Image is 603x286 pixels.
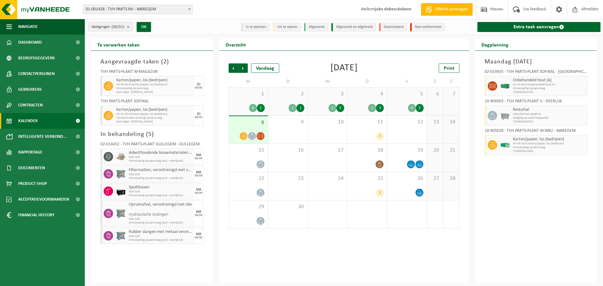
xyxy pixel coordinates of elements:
li: Geannuleerd [379,23,407,31]
h3: Maandag [DATE] [485,57,588,67]
span: 11 [351,119,384,126]
div: 08/09 [195,236,202,239]
span: 01-001428 - TVH PARTS NV - WAREGEM [83,5,193,14]
strong: joke debeuckelaere [375,7,411,12]
span: 5 [390,91,423,98]
count: (30/31) [111,25,124,29]
td: W [308,76,347,87]
span: 3 [311,91,344,98]
div: 1 [296,104,304,112]
li: Non-conformiteit [410,23,445,31]
div: 08/09 [195,174,202,177]
li: Uit te voeren [273,23,301,31]
span: T250002612992 [513,149,586,153]
img: PB-AP-0800-MET-02-01 [116,209,126,218]
div: TVH PARTS-PLANT SOFINAL [100,99,204,105]
span: 13 [430,119,440,126]
span: Acceptatievoorwaarden [18,192,69,207]
div: 08/09 [195,214,202,217]
img: WB-2500-GAL-GY-01 [500,111,510,120]
span: Omwisseling op aanvraag (excl. voorrijkost) [129,194,193,197]
div: MA [196,188,201,192]
span: Restafval [513,107,586,112]
span: Omwisseling op aanvraag [513,146,586,149]
h2: Dagplanning [475,38,515,51]
div: 1 [289,104,296,112]
h3: In behandeling ( ) [100,130,204,139]
span: HK-XZ-20-G karton/papier, los (bedrijven) [116,112,193,116]
span: 10 [311,119,344,126]
span: Intelligente verbond... [18,129,67,144]
span: 5 [148,131,152,138]
td: Z [443,76,459,87]
span: 01-001428 - TVH PARTS NV - WAREGEM [83,5,193,14]
div: 09/09 [195,116,202,119]
span: Karton/papier, los (bedrijven) [116,78,193,83]
div: 1 [368,104,376,112]
span: Offerte aanvragen [434,6,470,13]
span: Asbesthoudende bouwmaterialen cementgebonden (hechtgebonden) [129,150,193,155]
span: Documenten [18,160,45,176]
div: 08/09 [195,157,202,160]
span: Navigatie [18,19,38,35]
div: MA [196,153,201,157]
span: 6 [430,91,440,98]
span: Omwisseling op aanvraag (excl. voorrijkost) [129,221,193,225]
span: KGA Colli [129,235,193,238]
div: TVH PARTS-PLANT W-MAGAZIJN [100,70,204,76]
div: MA [196,232,201,236]
img: PB-AP-0800-MET-02-01 [116,169,126,179]
span: 25 [351,175,384,182]
div: 3 [336,104,344,112]
li: Afgewerkt en afgemeld [331,23,376,31]
li: In te plannen [241,23,269,31]
img: HK-XC-40-GN-00 [500,84,510,89]
div: DI [197,83,200,86]
i: Hydraulische leidingen [129,212,168,217]
button: OK [137,22,151,32]
img: PB-LB-0680-HPE-BK-11 [116,186,126,196]
span: Print [444,66,454,71]
span: 28 [446,175,456,182]
span: Lediging op vaste frequentie [513,116,586,120]
a: Extra taak aanvragen [477,22,601,32]
span: 8 [232,119,265,126]
span: 14 [446,119,456,126]
div: 3 [376,104,384,112]
span: 21 [446,147,456,154]
div: [DATE] [330,63,358,73]
span: 18 [351,147,384,154]
span: Omwisseling op aanvraag (excl. voorrijkost) [129,159,193,163]
span: 2 [163,59,167,65]
span: T250002612131 [513,90,586,94]
td: V [387,76,427,87]
span: Product Shop [18,176,47,192]
div: MA [196,210,201,214]
span: 16 [271,147,304,154]
img: PB-AP-0800-MET-02-01 [116,231,126,240]
span: Transport heen en terug op aanvraag [116,116,193,120]
span: KGA Colli [129,217,193,221]
div: 2 [329,104,336,112]
span: Dashboard [18,35,42,50]
span: Gebruikers [18,82,42,97]
span: HK-XC-40-G onbehandeld hout (A) [513,83,586,87]
div: 5 [376,189,384,197]
span: 26 [390,175,423,182]
td: D [348,76,387,87]
span: 15 [232,147,265,154]
td: M [229,76,268,87]
span: 20 [430,147,440,154]
span: 29 [232,203,265,210]
div: MA [196,170,201,174]
span: 1 [232,91,265,98]
span: 30 [271,203,304,210]
span: Contracten [18,97,43,113]
span: Kalender [18,113,38,129]
span: Onbehandeld hout (A) [513,78,586,83]
h2: Te verwerken taken [91,38,146,51]
span: 19 [390,147,423,154]
li: Afgewerkt [304,23,328,31]
div: 4 [249,104,257,112]
div: 02-014452 - TVH PARTS-PLANT GULLEGEM - GULLEGEM [100,142,204,148]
